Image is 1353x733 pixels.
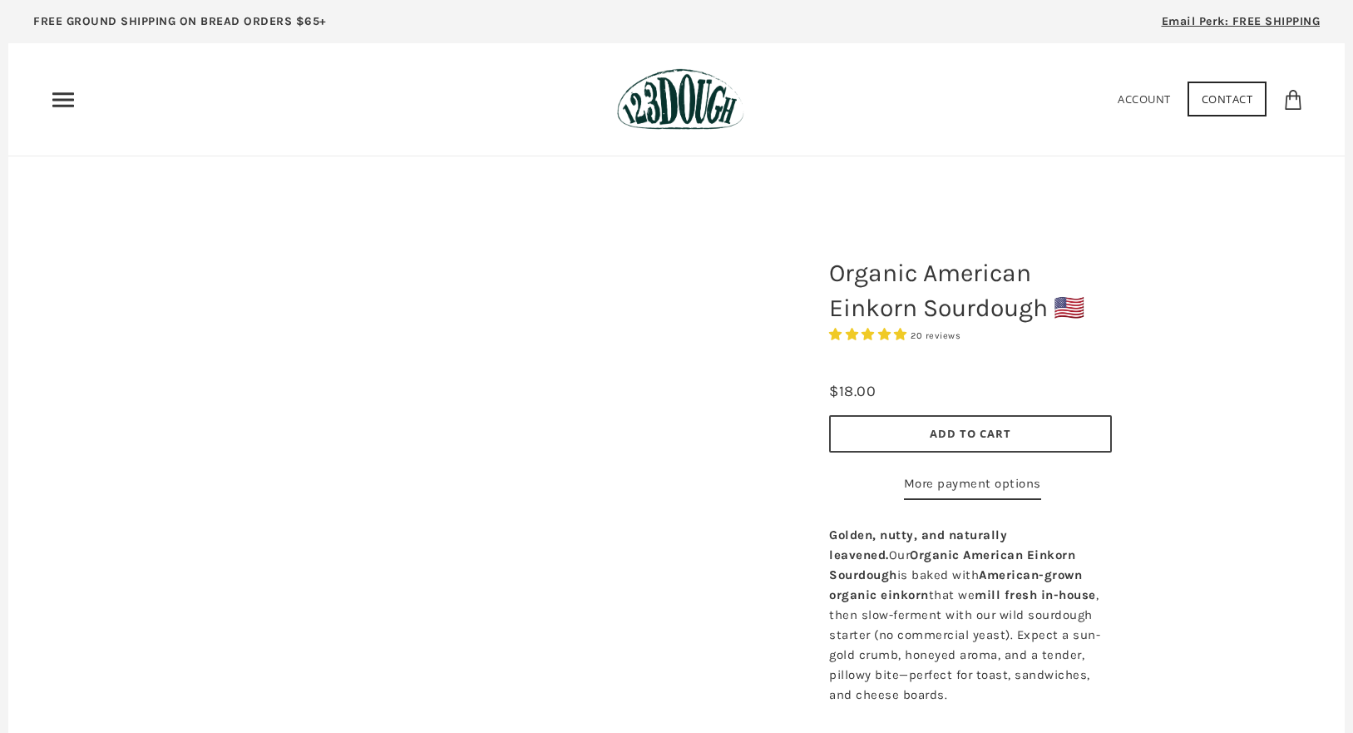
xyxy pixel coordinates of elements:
[829,379,876,404] div: $18.00
[617,68,744,131] img: 123Dough Bakery
[829,527,1007,562] b: Golden, nutty, and naturally leavened.
[975,587,1096,602] b: mill fresh in-house
[904,473,1041,500] a: More payment options
[829,415,1112,453] button: Add to Cart
[1188,82,1267,116] a: Contact
[829,327,911,342] span: 4.95 stars
[8,8,352,43] a: FREE GROUND SHIPPING ON BREAD ORDERS $65+
[1162,14,1321,28] span: Email Perk: FREE SHIPPING
[817,247,1124,334] h1: Organic American Einkorn Sourdough 🇺🇸
[930,426,1011,441] span: Add to Cart
[1118,92,1171,106] a: Account
[1137,8,1346,43] a: Email Perk: FREE SHIPPING
[829,525,1112,705] p: Our is baked with that we , then slow-ferment with our wild sourdough starter (no commercial yeas...
[50,87,77,113] nav: Primary
[911,330,960,341] span: 20 reviews
[33,12,327,31] p: FREE GROUND SHIPPING ON BREAD ORDERS $65+
[829,547,1075,582] b: Organic American Einkorn Sourdough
